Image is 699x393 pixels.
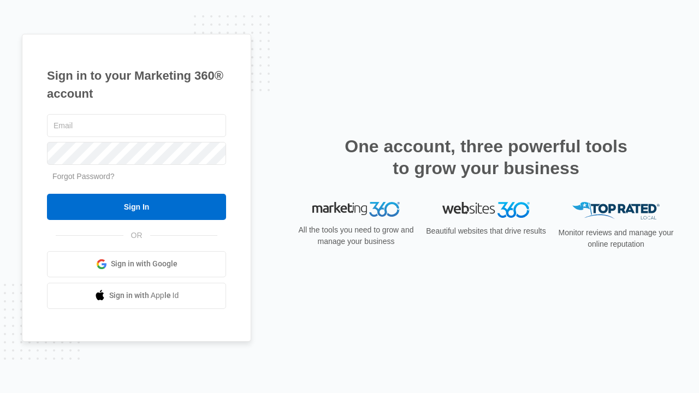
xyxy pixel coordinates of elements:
[295,224,417,247] p: All the tools you need to grow and manage your business
[555,227,677,250] p: Monitor reviews and manage your online reputation
[111,258,177,270] span: Sign in with Google
[312,202,400,217] img: Marketing 360
[47,283,226,309] a: Sign in with Apple Id
[109,290,179,301] span: Sign in with Apple Id
[442,202,530,218] img: Websites 360
[123,230,150,241] span: OR
[52,172,115,181] a: Forgot Password?
[47,67,226,103] h1: Sign in to your Marketing 360® account
[47,114,226,137] input: Email
[425,225,547,237] p: Beautiful websites that drive results
[572,202,660,220] img: Top Rated Local
[47,251,226,277] a: Sign in with Google
[47,194,226,220] input: Sign In
[341,135,631,179] h2: One account, three powerful tools to grow your business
